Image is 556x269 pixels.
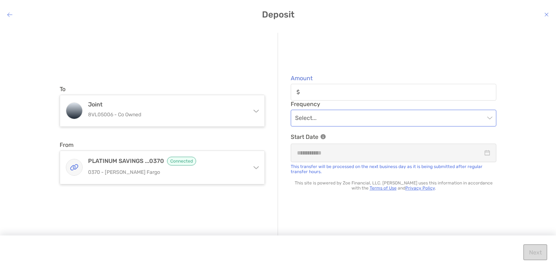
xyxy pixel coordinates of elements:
[370,186,397,191] a: Terms of Use
[291,101,496,108] span: Frequency
[291,75,496,82] span: Amount
[88,110,245,119] p: 8VL05006 - Co Owned
[405,186,435,191] a: Privacy Policy
[167,157,196,165] span: Connected
[60,86,65,93] label: To
[88,168,245,177] p: 0370 - [PERSON_NAME] Fargo
[303,89,496,95] input: Amountinput icon
[291,132,496,141] p: Start Date
[60,141,74,148] label: From
[88,101,245,108] h4: Joint
[291,164,496,174] div: This transfer will be processed on the next business day as it is being submitted after regular t...
[66,159,82,175] img: PLATINUM SAVINGS ...0370
[88,157,245,165] h4: PLATINUM SAVINGS ...0370
[66,103,82,119] img: Joint
[291,180,496,191] p: This site is powered by Zoe Financial, LLC. [PERSON_NAME] uses this information in accordance wit...
[297,89,300,95] img: input icon
[321,134,326,139] img: Information Icon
